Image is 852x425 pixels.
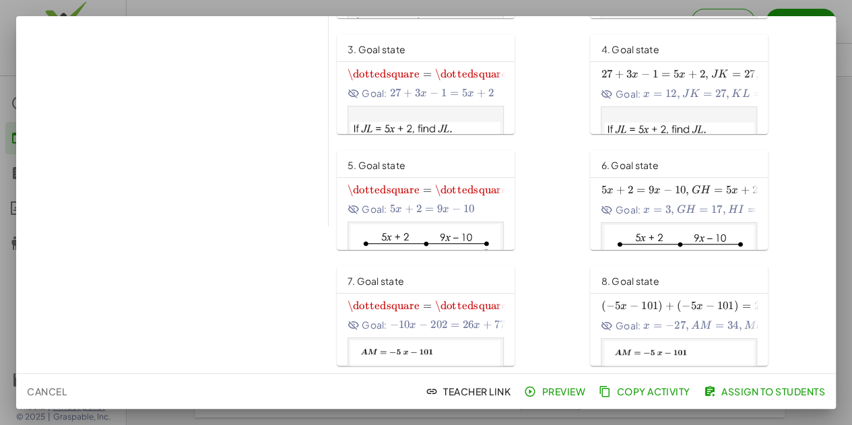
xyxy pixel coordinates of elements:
[754,299,765,313] span: 26
[435,299,507,313] span: \dottedsquare
[409,320,416,331] span: x
[718,69,727,80] span: K
[428,385,511,397] span: Teacher Link
[648,183,653,197] span: 9
[731,185,738,196] span: x
[726,87,729,100] span: ,
[473,320,480,331] span: x
[690,299,696,313] span: 5
[706,299,715,313] span: −
[665,87,677,100] span: 12
[389,202,395,216] span: 5
[641,299,658,313] span: 101
[641,67,650,81] span: −
[705,67,709,81] span: ,
[677,299,682,313] span: (
[744,67,755,81] span: 27
[711,69,717,80] span: J
[626,67,632,81] span: 3
[443,204,449,215] span: x
[676,87,680,100] span: ,
[337,34,575,134] a: 3. Goal stateGoal:
[615,299,620,313] span: 5
[700,67,705,81] span: 2
[707,385,825,397] span: Assign to Students
[430,318,447,331] span: 202
[451,318,459,331] span: =
[462,86,467,100] span: 5
[726,183,731,197] span: 5
[675,183,686,197] span: 10
[403,86,412,100] span: +
[601,204,613,216] i: Goal State is hidden.
[700,185,710,196] span: H
[601,319,641,333] span: Goal:
[467,88,474,99] span: x
[753,87,762,100] span: =
[701,379,830,403] button: Assign to Students
[722,203,725,216] span: ,
[601,320,613,332] i: Goal State is hidden.
[601,159,658,171] span: 6. Goal state
[699,203,708,216] span: =
[628,183,633,197] span: 2
[423,67,432,81] span: =
[731,89,741,100] span: K
[727,205,737,216] span: H
[463,318,474,331] span: 26
[620,301,627,312] span: x
[527,385,585,397] span: Preview
[632,69,638,80] span: x
[521,379,591,403] button: Preview
[653,203,662,216] span: =
[348,319,360,331] i: Goal State is hidden.
[733,299,738,313] span: )
[686,183,689,197] span: ,
[688,67,697,81] span: +
[691,321,700,331] span: A
[682,299,690,313] span: −
[674,67,679,81] span: 5
[590,150,828,250] a: 6. Goal stateGoal:
[348,88,360,100] i: Goal State is hidden.
[630,299,638,313] span: −
[653,319,662,332] span: =
[348,318,387,332] span: Goal:
[601,385,690,397] span: Copy Activity
[348,203,360,216] i: Goal State is hidden.
[416,202,422,216] span: 2
[686,319,689,332] span: ,
[711,203,723,216] span: 17
[423,379,516,403] button: Teacher Link
[437,202,443,216] span: 9
[604,123,754,180] img: 31154a2a5d0f50f60e7b8cceed950d33e11d0dab85bbd8366b0386564885ba76.png
[679,69,686,80] span: x
[738,319,742,332] span: ,
[665,299,674,313] span: +
[727,319,739,332] span: 34
[676,205,685,216] span: G
[658,299,663,313] span: )
[604,225,754,268] img: 896be4fde0d77964e77f895e73a7c2343d5505fc00332cd1e4ad1ce69875c572.png
[337,150,575,250] a: 5. Goal stateGoal:
[636,183,645,197] span: =
[601,43,659,55] span: 4. Goal state
[601,183,606,197] span: 5
[696,301,703,312] span: x
[435,67,507,81] span: \dottedsquare
[689,89,698,100] span: K
[348,299,420,313] span: \dottedsquare
[661,67,670,81] span: =
[350,122,500,179] img: 31154a2a5d0f50f60e7b8cceed950d33e11d0dab85bbd8366b0386564885ba76.png
[348,86,387,100] span: Goal:
[616,183,625,197] span: +
[348,43,405,55] span: 3. Goal state
[700,321,711,331] span: M
[607,185,614,196] span: x
[601,275,659,287] span: 8. Goal state
[601,299,605,313] span: (
[405,202,414,216] span: +
[348,202,387,216] span: Goal:
[395,204,402,215] span: x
